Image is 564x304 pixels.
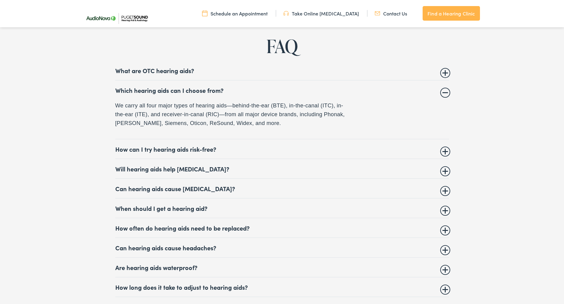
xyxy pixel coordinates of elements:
h2: FAQ [22,36,541,56]
summary: Can hearing aids cause [MEDICAL_DATA]? [115,185,449,192]
a: Schedule an Appointment [202,10,268,17]
summary: What are OTC hearing aids? [115,67,449,74]
summary: When should I get a hearing aid? [115,204,449,212]
img: utility icon [283,10,289,17]
summary: Which hearing aids can I choose from? [115,86,449,94]
p: We carry all four major types of hearing aids—behind-the-ear (BTE), in-the-canal (ITC), in-the-ea... [115,101,349,127]
a: Find a Hearing Clinic [423,6,480,21]
summary: How can I try hearing aids risk-free? [115,145,449,153]
img: utility icon [375,10,380,17]
a: Take Online [MEDICAL_DATA] [283,10,359,17]
img: utility icon [202,10,208,17]
summary: Are hearing aids waterproof? [115,264,449,271]
a: Contact Us [375,10,407,17]
summary: How often do hearing aids need to be replaced? [115,224,449,231]
summary: Will hearing aids help [MEDICAL_DATA]? [115,165,449,172]
summary: Can hearing aids cause headaches? [115,244,449,251]
summary: How long does it take to adjust to hearing aids? [115,283,449,291]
